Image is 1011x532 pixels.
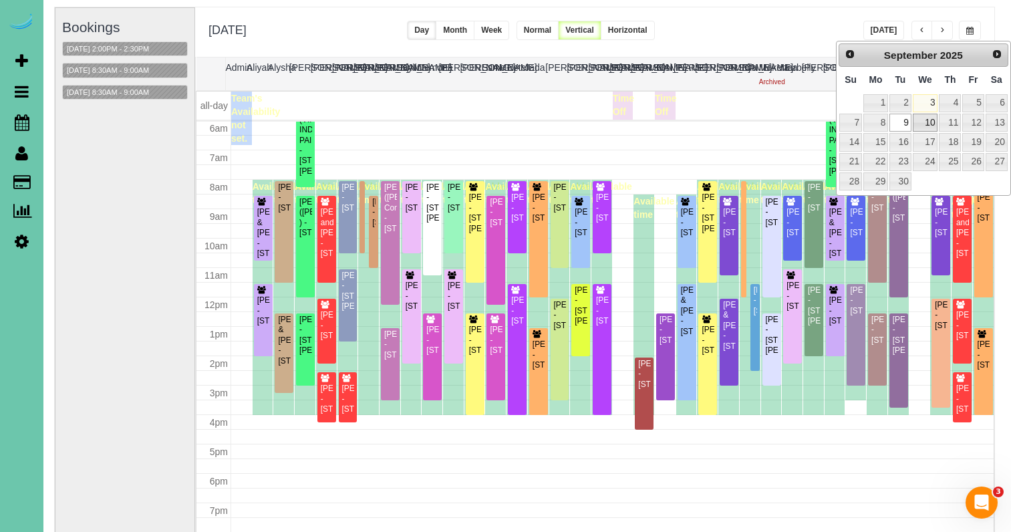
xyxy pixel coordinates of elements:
th: [PERSON_NAME] [588,57,609,90]
span: 2pm [210,358,228,369]
iframe: Intercom live chat [966,487,998,519]
div: [PERSON_NAME] - [STREET_ADDRESS] [320,384,333,414]
div: [PERSON_NAME] - [STREET_ADDRESS] [341,182,355,213]
div: [PERSON_NAME] & [PERSON_NAME] - [STREET_ADDRESS] [257,207,270,259]
div: [PERSON_NAME] - [STREET_ADDRESS] [426,325,439,356]
span: Available time [549,181,590,205]
button: [DATE] 8:30AM - 9:00AM [63,63,153,78]
h2: [DATE] [208,21,247,37]
span: 6pm [210,476,228,487]
span: Available time [803,181,844,205]
a: 14 [839,133,862,151]
div: [PERSON_NAME] - [STREET_ADDRESS] [277,182,291,213]
a: 11 [939,114,961,132]
th: [PERSON_NAME] [375,57,396,90]
div: [PERSON_NAME] ([PERSON_NAME]) Comp - [STREET_ADDRESS] [384,182,397,234]
div: [PERSON_NAME] - [STREET_ADDRESS] [680,207,694,238]
button: [DATE] 8:30AM - 9:00AM [63,86,153,100]
th: Kasi [652,57,674,90]
button: Normal [517,21,559,40]
div: [PERSON_NAME] - [STREET_ADDRESS] [956,384,969,414]
a: 23 [889,153,911,171]
div: [PERSON_NAME] - [STREET_ADDRESS][PERSON_NAME] [341,271,355,312]
div: [PERSON_NAME] - [STREET_ADDRESS] [722,207,736,238]
span: Available time [952,196,992,220]
a: 13 [986,114,1008,132]
div: [PERSON_NAME] - [STREET_ADDRESS] [934,207,948,238]
a: 26 [962,153,984,171]
div: Archived [759,78,780,87]
button: [DATE] 2:00PM - 2:30PM [63,42,153,56]
th: [PERSON_NAME] [289,57,311,90]
th: Makenna [759,57,780,90]
span: Next [992,49,1002,59]
th: Demona [418,57,439,90]
th: [PERSON_NAME] [311,57,332,90]
a: 22 [863,153,888,171]
span: Monday [869,74,883,85]
span: Available time [697,181,738,205]
div: [PERSON_NAME] and [PERSON_NAME] - [STREET_ADDRESS] [956,207,969,259]
th: [PERSON_NAME] [695,57,716,90]
span: 5pm [210,446,228,457]
span: Available time [528,181,569,205]
a: 6 [986,94,1008,112]
span: Available time [845,181,886,205]
div: [PERSON_NAME] - [STREET_ADDRESS] [405,182,418,213]
a: Next [988,45,1006,64]
span: Available time [718,181,759,205]
div: [PERSON_NAME] - [STREET_ADDRESS] [532,192,545,223]
div: [PERSON_NAME] ([PERSON_NAME]) - [STREET_ADDRESS] [892,182,905,224]
div: [PERSON_NAME] ([PERSON_NAME] ) - [STREET_ADDRESS] [299,197,312,239]
div: [PERSON_NAME] - [STREET_ADDRESS] [384,329,397,360]
th: Gretel [502,57,524,90]
div: [PERSON_NAME] & [PERSON_NAME] - [STREET_ADDRESS] [680,285,694,337]
th: Daylin [396,57,418,90]
a: 27 [986,153,1008,171]
th: [PERSON_NAME] [353,57,375,90]
div: [PERSON_NAME] - [STREET_ADDRESS] [447,281,460,311]
span: Available time [591,181,632,205]
div: [PERSON_NAME] - [STREET_ADDRESS] [659,315,672,346]
span: Available time [358,181,399,205]
div: [PERSON_NAME] - [STREET_ADDRESS] [372,197,376,228]
div: [PERSON_NAME] - [STREET_ADDRESS][PERSON_NAME] [426,182,439,224]
span: Available time [740,181,780,205]
span: Available time [273,181,314,205]
div: [PERSON_NAME] - [STREET_ADDRESS][PERSON_NAME] [892,315,905,356]
div: [PERSON_NAME] - [STREET_ADDRESS] [405,281,418,311]
span: 10am [204,241,228,251]
span: Prev [845,49,855,59]
a: 1 [863,94,888,112]
a: 29 [863,172,888,190]
div: [PERSON_NAME] - [STREET_ADDRESS] [956,310,969,341]
span: Available time [316,181,357,205]
a: 8 [863,114,888,132]
span: Available time [570,181,611,205]
span: Available time [633,196,674,220]
span: Available time [761,181,802,205]
a: 17 [913,133,938,151]
th: [PERSON_NAME] [545,57,567,90]
a: 5 [962,94,984,112]
div: [PERSON_NAME] - [STREET_ADDRESS] [489,325,502,356]
div: [PERSON_NAME] - [STREET_ADDRESS] [934,300,948,331]
div: [PERSON_NAME] - [STREET_ADDRESS] [447,182,460,213]
th: [PERSON_NAME] [823,57,845,90]
span: Available time [401,181,442,205]
div: [PERSON_NAME] & [PERSON_NAME] - [STREET_ADDRESS] [722,300,736,352]
th: [PERSON_NAME] [332,57,353,90]
button: [DATE] [863,21,905,40]
span: Available time [443,181,484,205]
div: [PERSON_NAME] - [STREET_ADDRESS] [753,285,757,316]
div: [PERSON_NAME] - [STREET_ADDRESS] [553,182,567,213]
div: [PERSON_NAME] - [STREET_ADDRESS] [786,207,799,238]
div: [PERSON_NAME] - [STREET_ADDRESS][PERSON_NAME] [299,315,312,356]
th: Marbelly [780,57,802,90]
span: Available time [337,181,378,205]
a: 2 [889,94,911,112]
div: [PERSON_NAME] - [STREET_ADDRESS] [257,295,270,326]
h3: Bookings [62,19,188,35]
span: Friday [969,74,978,85]
div: [PERSON_NAME] - [STREET_ADDRESS][PERSON_NAME] [468,192,482,234]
